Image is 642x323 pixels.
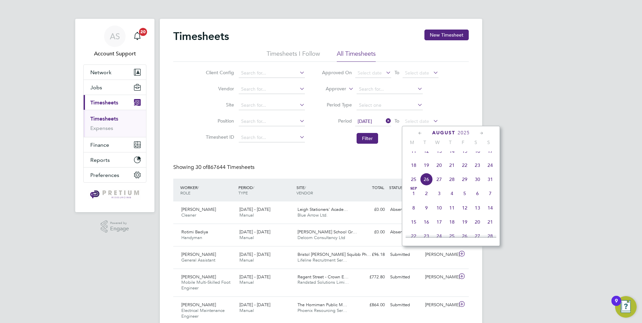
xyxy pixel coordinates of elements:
[353,272,387,283] div: £772.80
[297,212,328,218] span: Blue Arrow Ltd.
[239,212,254,218] span: Manual
[181,302,216,308] span: [PERSON_NAME]
[253,185,254,190] span: /
[239,85,305,94] input: Search for...
[446,201,458,214] span: 11
[406,139,418,145] span: M
[458,187,471,200] span: 5
[297,302,347,308] span: The Horniman Public M…
[420,230,433,242] span: 23
[471,159,484,172] span: 23
[471,216,484,228] span: 20
[422,272,457,283] div: [PERSON_NAME]
[420,201,433,214] span: 9
[90,142,109,148] span: Finance
[84,80,146,95] button: Jobs
[353,204,387,215] div: £0.00
[297,206,348,212] span: Leigh Stationers' Acade…
[110,220,129,226] span: Powered by
[420,159,433,172] span: 19
[471,145,484,157] span: 16
[458,216,471,228] span: 19
[90,99,118,106] span: Timesheets
[322,102,352,108] label: Period Type
[90,69,111,76] span: Network
[297,308,347,313] span: Phoenix Resourcing Ser…
[297,251,371,257] span: Bristol [PERSON_NAME] Squibb Ph…
[387,272,422,283] div: Submitted
[424,30,469,40] button: New Timesheet
[484,187,497,200] span: 7
[405,118,429,124] span: Select date
[173,164,256,171] div: Showing
[433,173,446,186] span: 27
[297,257,347,263] span: Lifeline Recruitment Ser…
[407,145,420,157] span: 11
[179,181,237,199] div: WORKER
[110,226,129,232] span: Engage
[446,173,458,186] span: 28
[357,85,423,94] input: Search for...
[484,159,497,172] span: 24
[457,139,469,145] span: F
[407,187,420,190] span: Sep
[83,50,146,58] span: Account Support
[372,185,384,190] span: TOTAL
[204,70,234,76] label: Client Config
[484,173,497,186] span: 31
[458,173,471,186] span: 29
[458,201,471,214] span: 12
[204,102,234,108] label: Site
[471,187,484,200] span: 6
[195,164,208,171] span: 30 of
[181,206,216,212] span: [PERSON_NAME]
[407,216,420,228] span: 15
[239,206,270,212] span: [DATE] - [DATE]
[131,26,144,47] a: 20
[239,279,254,285] span: Manual
[101,220,129,233] a: Powered byEngage
[267,50,320,62] li: Timesheets I Follow
[204,86,234,92] label: Vendor
[84,152,146,167] button: Reports
[433,159,446,172] span: 20
[407,159,420,172] span: 18
[458,159,471,172] span: 22
[110,32,120,41] span: AS
[393,117,401,125] span: To
[83,26,146,58] a: ASAccount Support
[357,101,423,110] input: Select one
[197,185,199,190] span: /
[239,133,305,142] input: Search for...
[75,19,154,212] nav: Main navigation
[237,181,295,199] div: PERIOD
[358,70,382,76] span: Select date
[239,235,254,240] span: Manual
[407,173,420,186] span: 25
[407,187,420,200] span: 1
[446,187,458,200] span: 4
[90,116,118,122] a: Timesheets
[305,185,306,190] span: /
[422,299,457,311] div: [PERSON_NAME]
[239,308,254,313] span: Manual
[433,187,446,200] span: 3
[405,70,429,76] span: Select date
[90,172,119,178] span: Preferences
[387,299,422,311] div: Submitted
[297,229,357,235] span: [PERSON_NAME] School Gr…
[484,216,497,228] span: 21
[322,70,352,76] label: Approved On
[353,227,387,238] div: £0.00
[469,139,482,145] span: S
[181,212,196,218] span: Cleaner
[84,137,146,152] button: Finance
[181,251,216,257] span: [PERSON_NAME]
[471,201,484,214] span: 13
[316,86,346,92] label: Approver
[357,133,378,144] button: Filter
[238,190,248,195] span: TYPE
[420,145,433,157] span: 12
[407,230,420,242] span: 22
[420,173,433,186] span: 26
